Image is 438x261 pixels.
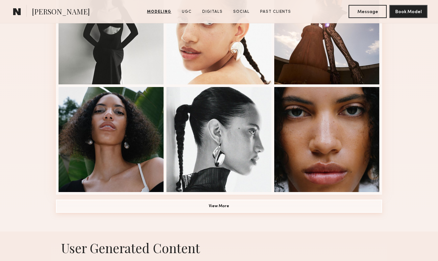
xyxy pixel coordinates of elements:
a: Book Model [389,9,427,14]
a: Past Clients [257,9,294,15]
button: Book Model [389,5,427,18]
a: Modeling [144,9,174,15]
h1: User Generated Content [51,239,387,256]
a: UGC [179,9,194,15]
a: Social [231,9,252,15]
button: View More [56,200,382,213]
a: Digitals [200,9,225,15]
button: Message [349,5,387,18]
span: [PERSON_NAME] [32,7,90,18]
